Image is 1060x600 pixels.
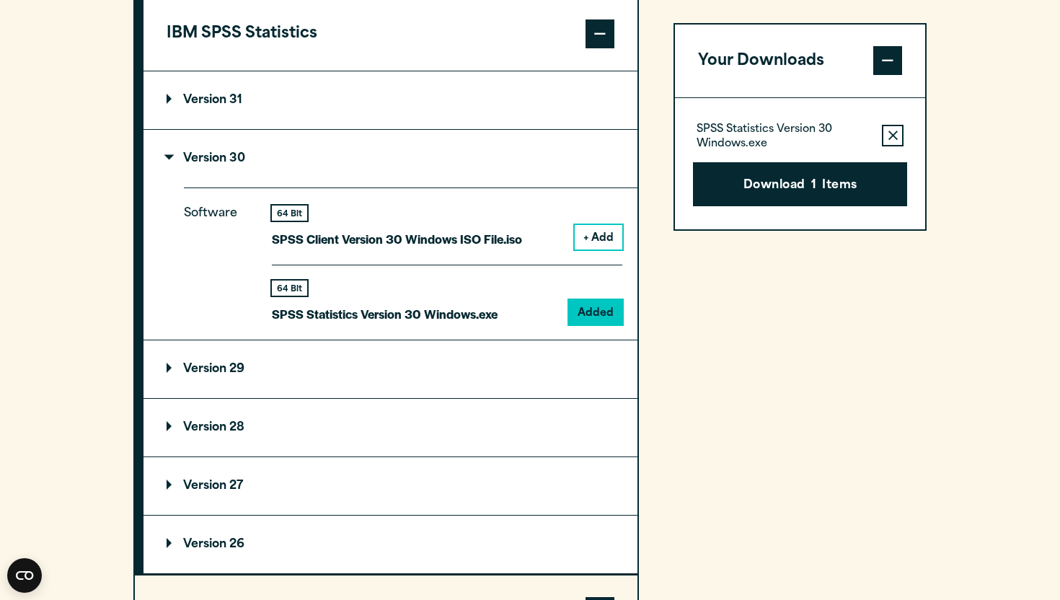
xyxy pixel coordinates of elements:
p: Version 29 [167,363,244,375]
div: 64 Bit [272,281,307,296]
div: Your Downloads [675,98,925,230]
summary: Version 28 [143,399,637,456]
span: 1 [811,177,816,195]
p: Version 31 [167,94,242,106]
button: + Add [575,225,622,250]
button: Added [569,300,622,325]
div: 64 Bit [272,206,307,221]
p: SPSS Statistics Version 30 Windows.exe [697,123,870,152]
button: Download1Items [693,162,907,207]
p: SPSS Statistics Version 30 Windows.exe [272,304,498,325]
p: Version 27 [167,480,243,492]
button: Open CMP widget [7,558,42,593]
summary: Version 26 [143,516,637,573]
p: Version 30 [167,153,245,164]
div: IBM SPSS Statistics [143,71,637,573]
p: SPSS Client Version 30 Windows ISO File.iso [272,229,522,250]
summary: Version 29 [143,340,637,398]
button: Your Downloads [675,25,925,98]
summary: Version 27 [143,457,637,515]
p: Software [184,203,249,312]
summary: Version 30 [143,130,637,187]
summary: Version 31 [143,71,637,129]
p: Version 26 [167,539,244,550]
p: Version 28 [167,422,244,433]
